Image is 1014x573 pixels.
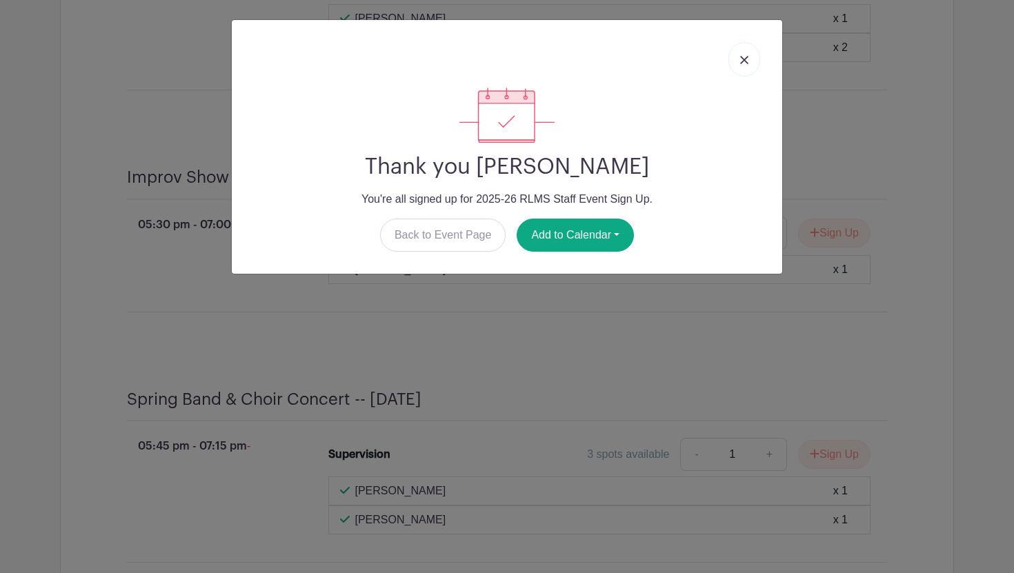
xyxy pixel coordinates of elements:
[459,88,555,143] img: signup_complete-c468d5dda3e2740ee63a24cb0ba0d3ce5d8a4ecd24259e683200fb1569d990c8.svg
[243,191,771,208] p: You're all signed up for 2025-26 RLMS Staff Event Sign Up.
[517,219,634,252] button: Add to Calendar
[380,219,506,252] a: Back to Event Page
[243,154,771,180] h2: Thank you [PERSON_NAME]
[740,56,748,64] img: close_button-5f87c8562297e5c2d7936805f587ecaba9071eb48480494691a3f1689db116b3.svg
